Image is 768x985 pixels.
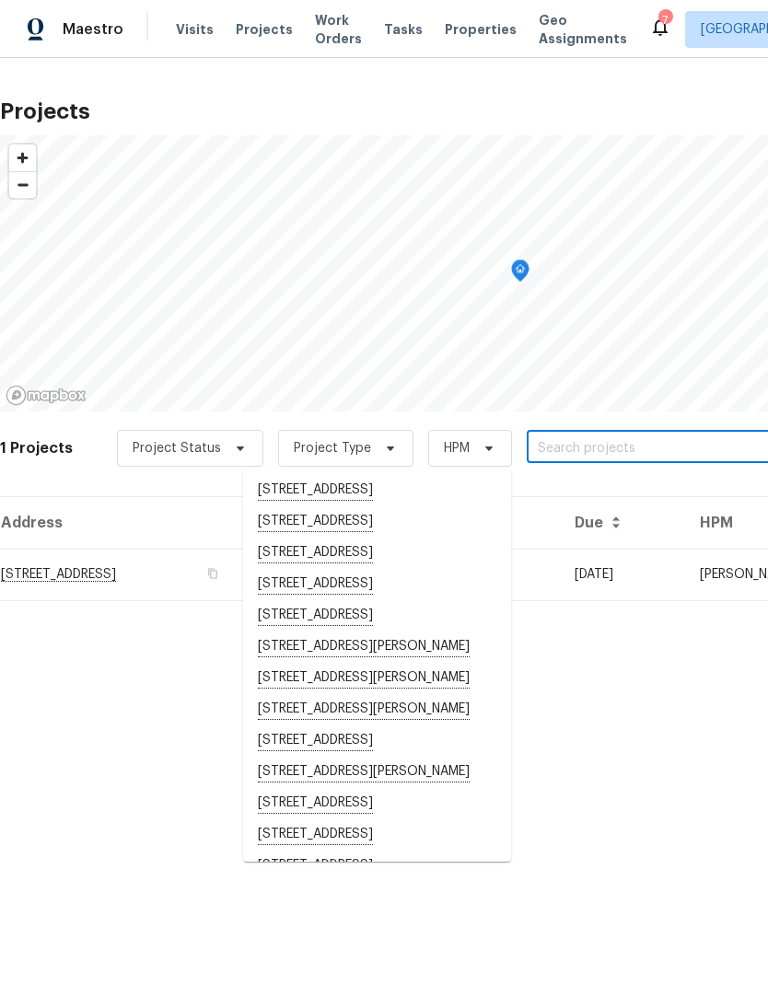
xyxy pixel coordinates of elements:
span: Project Status [133,439,221,458]
button: Zoom out [9,171,36,198]
span: Properties [445,20,517,39]
td: [DATE] [560,549,685,600]
input: Search projects [527,435,738,463]
span: Work Orders [315,11,362,48]
span: Visits [176,20,214,39]
span: Geo Assignments [539,11,627,48]
td: RENOVATION [236,549,410,600]
span: Maestro [63,20,123,39]
div: 7 [658,11,671,29]
th: Due [560,497,685,549]
a: Mapbox homepage [6,385,87,406]
span: HPM [444,439,470,458]
span: Tasks [384,23,423,36]
span: Projects [236,20,293,39]
span: Project Type [294,439,371,458]
th: Type [236,497,410,549]
button: Zoom in [9,145,36,171]
span: Zoom out [9,172,36,198]
li: [STREET_ADDRESS] [243,851,511,881]
button: Copy Address [204,565,221,582]
div: Map marker [511,260,529,288]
